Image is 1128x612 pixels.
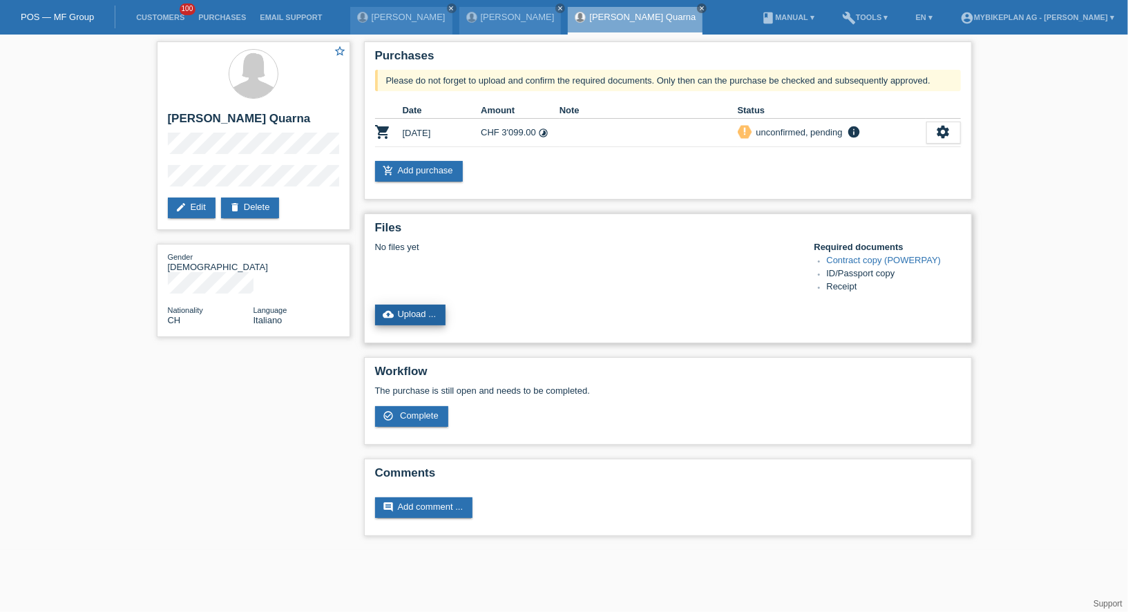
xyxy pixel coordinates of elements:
a: Email Support [253,13,329,21]
i: book [761,11,775,25]
a: bookManual ▾ [754,13,821,21]
a: close [697,3,707,13]
span: Switzerland [168,315,181,325]
a: cloud_uploadUpload ... [375,305,446,325]
a: Customers [129,13,191,21]
a: account_circleMybikeplan AG - [PERSON_NAME] ▾ [953,13,1121,21]
span: Complete [400,410,439,421]
span: Nationality [168,306,203,314]
span: Gender [168,253,193,261]
i: check_circle_outline [383,410,394,421]
td: CHF 3'099.00 [481,119,560,147]
a: Purchases [191,13,253,21]
a: POS — MF Group [21,12,94,22]
a: close [555,3,565,13]
i: star_border [334,45,347,57]
div: unconfirmed, pending [752,125,843,140]
h2: [PERSON_NAME] Quarna [168,112,339,133]
h2: Purchases [375,49,961,70]
span: Italiano [254,315,283,325]
i: priority_high [740,126,749,136]
a: check_circle_outline Complete [375,406,448,427]
i: edit [176,202,187,213]
i: account_circle [960,11,974,25]
a: buildTools ▾ [835,13,895,21]
h2: Comments [375,466,961,487]
div: Please do not forget to upload and confirm the required documents. Only then can the purchase be ... [375,70,961,91]
span: Language [254,306,287,314]
a: [PERSON_NAME] Quarna [589,12,696,22]
div: [DEMOGRAPHIC_DATA] [168,251,254,272]
i: Instalments (36 instalments) [538,128,548,138]
td: [DATE] [403,119,481,147]
a: close [447,3,457,13]
a: deleteDelete [221,198,280,218]
p: The purchase is still open and needs to be completed. [375,385,961,396]
i: build [842,11,856,25]
th: Amount [481,102,560,119]
i: close [698,5,705,12]
div: No files yet [375,242,797,252]
i: add_shopping_cart [383,165,394,176]
a: editEdit [168,198,216,218]
a: [PERSON_NAME] [372,12,446,22]
a: commentAdd comment ... [375,497,473,518]
i: info [846,125,863,139]
h4: Required documents [814,242,961,252]
a: [PERSON_NAME] [481,12,555,22]
i: settings [936,124,951,140]
a: EN ▾ [909,13,939,21]
a: Contract copy (POWERPAY) [827,255,941,265]
h2: Workflow [375,365,961,385]
a: Support [1093,599,1122,609]
th: Status [738,102,926,119]
i: delete [229,202,240,213]
th: Date [403,102,481,119]
i: comment [383,501,394,513]
li: ID/Passport copy [827,268,961,281]
i: close [557,5,564,12]
i: cloud_upload [383,309,394,320]
a: star_border [334,45,347,59]
span: 100 [180,3,196,15]
i: close [448,5,455,12]
th: Note [560,102,738,119]
a: add_shopping_cartAdd purchase [375,161,463,182]
h2: Files [375,221,961,242]
i: POSP00028484 [375,124,392,140]
li: Receipt [827,281,961,294]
